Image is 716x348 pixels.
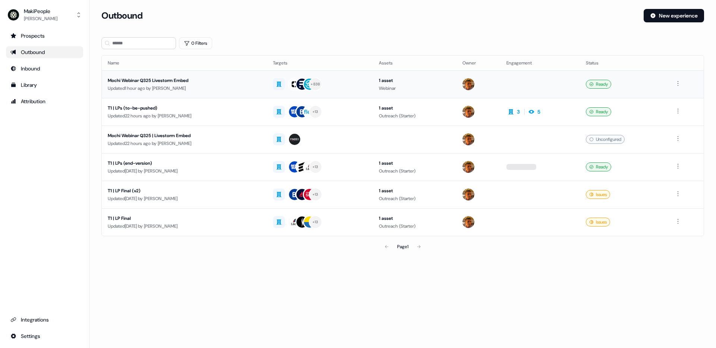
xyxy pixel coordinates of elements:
[24,15,57,22] div: [PERSON_NAME]
[10,81,79,89] div: Library
[10,332,79,340] div: Settings
[108,112,261,120] div: Updated 22 hours ago by [PERSON_NAME]
[373,56,457,70] th: Assets
[267,56,373,70] th: Targets
[108,215,261,222] div: T1 | LP Final
[108,195,261,202] div: Updated [DATE] by [PERSON_NAME]
[379,77,451,84] div: 1 asset
[313,191,318,198] div: + 13
[6,314,83,326] a: Go to integrations
[10,65,79,72] div: Inbound
[580,56,668,70] th: Status
[586,162,611,171] div: Ready
[537,108,540,116] div: 5
[6,63,83,75] a: Go to Inbound
[586,135,625,144] div: Unconfigured
[108,222,261,230] div: Updated [DATE] by [PERSON_NAME]
[500,56,580,70] th: Engagement
[313,219,318,225] div: + 13
[586,80,611,89] div: Ready
[456,56,500,70] th: Owner
[108,132,261,139] div: Mochi Webinar Q325 | Livestorm Embed
[24,7,57,15] div: MakiPeople
[6,79,83,91] a: Go to templates
[462,161,474,173] img: Vincent
[6,330,83,342] a: Go to integrations
[379,222,451,230] div: Outreach (Starter)
[379,187,451,194] div: 1 asset
[379,215,451,222] div: 1 asset
[311,81,320,88] div: + 838
[10,316,79,323] div: Integrations
[6,46,83,58] a: Go to outbound experience
[6,95,83,107] a: Go to attribution
[108,167,261,175] div: Updated [DATE] by [PERSON_NAME]
[10,48,79,56] div: Outbound
[397,243,408,250] div: Page 1
[101,10,142,21] h3: Outbound
[517,108,520,116] div: 3
[6,30,83,42] a: Go to prospects
[313,108,318,115] div: + 13
[108,85,261,92] div: Updated 1 hour ago by [PERSON_NAME]
[586,218,610,227] div: Issues
[179,37,212,49] button: 0 Filters
[586,107,611,116] div: Ready
[102,56,267,70] th: Name
[379,112,451,120] div: Outreach (Starter)
[108,159,261,167] div: T1 | LPs (end-version)
[379,159,451,167] div: 1 asset
[644,9,704,22] button: New experience
[108,77,261,84] div: Mochi Webinar Q325 Livestorm Embed
[379,195,451,202] div: Outreach (Starter)
[108,140,261,147] div: Updated 22 hours ago by [PERSON_NAME]
[313,164,318,170] div: + 13
[379,167,451,175] div: Outreach (Starter)
[462,106,474,118] img: Vincent
[462,78,474,90] img: Vincent
[108,187,261,194] div: T1 | LP Final (v2)
[10,32,79,39] div: Prospects
[462,216,474,228] img: Vincent
[379,85,451,92] div: Webinar
[586,190,610,199] div: Issues
[462,133,474,145] img: Vincent
[6,6,83,24] button: MakiPeople[PERSON_NAME]
[10,98,79,105] div: Attribution
[379,104,451,112] div: 1 asset
[108,104,261,112] div: T1 | LPs (to-be-pushed)
[462,189,474,200] img: Vincent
